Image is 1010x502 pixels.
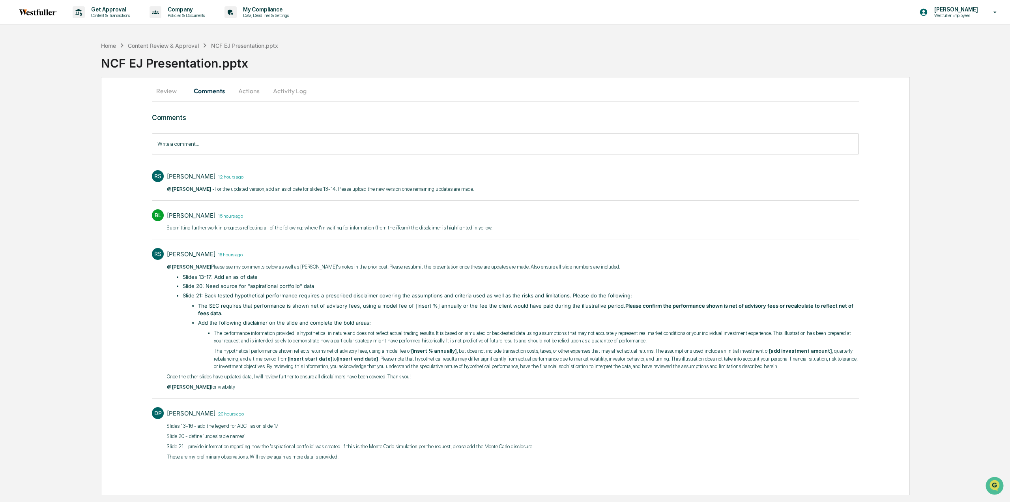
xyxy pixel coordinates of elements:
[16,114,50,122] span: Data Lookup
[769,348,832,354] strong: [add investment amount]
[8,115,14,121] div: 🔎
[134,62,144,72] button: Start new chat
[231,81,267,100] button: Actions
[101,42,116,49] div: Home
[167,422,532,430] p: Slides 13-16 - add the legend for ABCT as on slide 17
[198,319,859,370] li: Add the following disclaimer on the slide and complete the bold areas:
[167,384,211,390] span: @[PERSON_NAME]
[152,170,164,182] div: RS
[267,81,313,100] button: Activity Log
[214,347,859,370] p: The hypothetical performance shown reflects returns net of advisory fees, using a model fee of , ...
[187,81,231,100] button: Comments
[57,100,64,106] div: 🗄️
[214,329,859,345] p: The performance information provided is hypothetical in nature and does not reflect actual tradin...
[167,453,532,461] p: These are my preliminary observations. Will review again as more data is provided.
[152,113,859,122] h3: Comments
[167,250,215,258] div: [PERSON_NAME]
[928,6,982,13] p: [PERSON_NAME]
[85,13,134,18] p: Content & Transactions
[152,248,164,260] div: RS
[152,81,187,100] button: Review
[8,16,144,29] p: How can we help?
[928,13,982,18] p: Westfuller Employees
[183,282,859,290] li: Slide 20: Need source for "aspirational portfolio" data
[152,209,164,221] div: BL
[167,224,492,232] p: Submitting further work in progress reflecting all of the following; where I'm waiting for inform...
[128,42,199,49] div: Content Review & Approval
[237,13,293,18] p: Data, Deadlines & Settings
[167,263,859,271] p: Please see my comments below as well as [PERSON_NAME]'s notes in the prior post. Please resubmit ...
[167,410,215,417] div: [PERSON_NAME]
[8,60,22,74] img: 1746055101610-c473b297-6a78-478c-a979-82029cc54cd1
[56,133,95,139] a: Powered byPylon
[183,292,859,370] li: Slide 21: Back tested hypothetical performance requires a prescribed disclaimer covering the assu...
[79,133,95,139] span: Pylon
[167,173,215,180] div: [PERSON_NAME]
[167,212,215,219] div: [PERSON_NAME]
[215,410,244,417] time: Tuesday, August 26, 2025 at 3:26:36 PM EDT
[101,50,1010,70] div: NCF EJ Presentation.pptx
[54,96,101,110] a: 🗄️Attestations
[65,99,98,107] span: Attestations
[5,111,53,125] a: 🔎Data Lookup
[167,383,859,391] p: for visibility​
[985,476,1006,497] iframe: Open customer support
[27,60,129,68] div: Start new chat
[167,185,474,193] p: For the updated version, add an as of date for slides 13-14. Please upload the new version once r...
[215,212,243,219] time: Tuesday, August 26, 2025 at 8:11:42 PM EDT
[85,6,134,13] p: Get Approval
[183,273,859,281] li: Slides 13-17: Add an as of date
[167,432,532,440] p: Slide 20 - define 'undesirable names'​
[8,100,14,106] div: 🖐️
[167,373,859,381] p: Once the other slides have updated data, I will review further to ensure all disclaimers have bee...
[27,68,100,74] div: We're available if you need us!
[167,186,215,192] span: @[PERSON_NAME] -
[19,9,57,15] img: logo
[337,356,378,362] strong: [insert end date]
[5,96,54,110] a: 🖐️Preclearance
[16,99,51,107] span: Preclearance
[237,6,293,13] p: My Compliance
[167,264,211,270] span: @[PERSON_NAME]
[161,13,209,18] p: Policies & Documents
[161,6,209,13] p: Company
[167,443,532,451] p: Slide 21 - provide information regarding how the 'aspirational portfolio' was created. If this is...
[215,251,243,258] time: Tuesday, August 26, 2025 at 7:20:22 PM EDT
[215,173,243,180] time: Tuesday, August 26, 2025 at 10:32:43 PM EDT
[152,81,859,100] div: secondary tabs example
[288,356,333,362] strong: [insert start date]
[21,36,130,44] input: Clear
[211,42,278,49] div: NCF EJ Presentation.pptx
[152,407,164,419] div: DP
[411,348,457,354] strong: [insert % annually]
[198,302,859,318] li: The SEC requires that performance is shown net of advisory fees, using a model fee of [insert %] ...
